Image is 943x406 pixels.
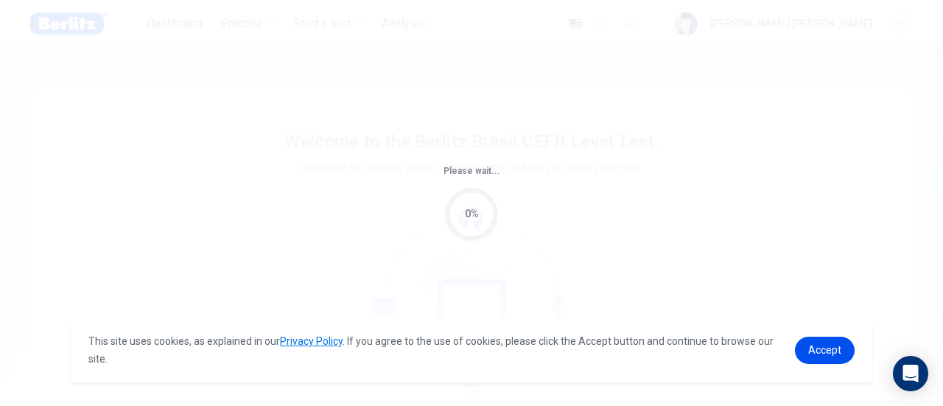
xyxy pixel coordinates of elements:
div: cookieconsent [71,318,872,382]
div: Open Intercom Messenger [893,356,928,391]
div: 0% [465,206,479,223]
a: dismiss cookie message [795,337,855,364]
span: Accept [808,344,841,356]
span: Please wait... [444,166,500,176]
span: This site uses cookies, as explained in our . If you agree to the use of cookies, please click th... [88,335,774,365]
a: Privacy Policy [280,335,343,347]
